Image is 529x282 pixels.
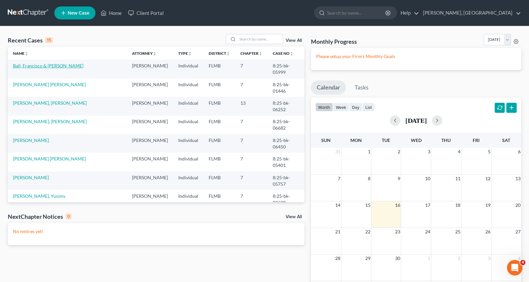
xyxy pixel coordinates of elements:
span: 5 [487,148,491,156]
a: Help [397,7,419,19]
td: [PERSON_NAME] [127,116,173,134]
span: 13 [515,175,521,182]
div: NextChapter Notices [8,213,72,220]
p: No notices yet! [13,228,299,235]
td: [PERSON_NAME] [127,97,173,115]
a: Home [97,7,125,19]
td: [PERSON_NAME] [127,190,173,208]
td: 7 [235,190,268,208]
td: Individual [173,78,204,97]
span: Mon [350,137,362,143]
a: Typeunfold_more [178,51,192,56]
span: Tue [382,137,390,143]
td: FLMB [204,153,235,171]
div: Recent Cases [8,36,53,44]
button: day [349,103,362,112]
a: Districtunfold_more [209,51,230,56]
input: Search by name... [237,34,283,44]
span: 12 [485,175,491,182]
span: New Case [68,11,89,16]
td: Individual [173,190,204,208]
span: 24 [424,228,431,236]
span: 6 [517,148,521,156]
span: 31 [335,148,341,156]
i: unfold_more [188,52,192,56]
button: week [333,103,349,112]
a: [PERSON_NAME] [13,137,49,143]
a: [PERSON_NAME], [PERSON_NAME] [13,119,87,124]
a: Case Nounfold_more [273,51,293,56]
i: unfold_more [259,52,262,56]
td: 7 [235,116,268,134]
span: 16 [394,201,401,209]
td: 7 [235,153,268,171]
td: 7 [235,60,268,78]
td: FLMB [204,97,235,115]
span: 2 [457,254,461,262]
i: unfold_more [25,52,28,56]
td: Individual [173,97,204,115]
span: 4 [520,260,525,265]
td: FLMB [204,134,235,153]
a: Calendar [311,80,346,95]
span: 3 [487,254,491,262]
span: 2 [397,148,401,156]
span: 1 [427,254,431,262]
td: FLMB [204,190,235,208]
td: [PERSON_NAME] [127,153,173,171]
i: unfold_more [290,52,293,56]
span: 10 [424,175,431,182]
td: [PERSON_NAME] [127,171,173,190]
span: 17 [424,201,431,209]
td: 8:25-bk-06450 [268,134,304,153]
span: 9 [397,175,401,182]
span: 1 [367,148,371,156]
td: 8:25-bk-06682 [268,116,304,134]
a: Ball, Francisco & [PERSON_NAME] [13,63,83,68]
h3: Monthly Progress [311,38,357,45]
a: [PERSON_NAME] [PERSON_NAME] [13,82,86,87]
span: Sun [321,137,331,143]
td: Individual [173,134,204,153]
a: [PERSON_NAME] [PERSON_NAME] [13,156,86,161]
span: 15 [365,201,371,209]
a: [PERSON_NAME], [PERSON_NAME] [13,100,87,106]
a: [PERSON_NAME], [GEOGRAPHIC_DATA] [420,7,521,19]
td: Individual [173,171,204,190]
button: month [315,103,333,112]
span: 29 [365,254,371,262]
td: [PERSON_NAME] [127,78,173,97]
iframe: Intercom live chat [507,260,523,276]
a: Chapterunfold_more [240,51,262,56]
p: Please setup your Firm's Monthly Goals [316,53,516,60]
td: FLMB [204,78,235,97]
span: 21 [335,228,341,236]
div: 15 [45,37,53,43]
span: 7 [337,175,341,182]
span: 22 [365,228,371,236]
a: View All [286,38,302,43]
span: Wed [411,137,422,143]
td: 8:25-bk-06252 [268,97,304,115]
span: 20 [515,201,521,209]
span: 18 [455,201,461,209]
span: 11 [455,175,461,182]
span: 26 [485,228,491,236]
span: 3 [427,148,431,156]
a: Client Portal [125,7,167,19]
a: [PERSON_NAME] [13,175,49,180]
td: FLMB [204,171,235,190]
a: [PERSON_NAME], Yusimy [13,193,65,199]
span: 28 [335,254,341,262]
td: 8:25-bk-01446 [268,78,304,97]
td: Individual [173,153,204,171]
span: 4 [517,254,521,262]
span: Fri [473,137,479,143]
td: 8:25-bk-05757 [268,171,304,190]
td: Individual [173,60,204,78]
td: 7 [235,78,268,97]
span: Sat [502,137,510,143]
h2: [DATE] [405,117,427,124]
td: Individual [173,116,204,134]
span: 8 [367,175,371,182]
